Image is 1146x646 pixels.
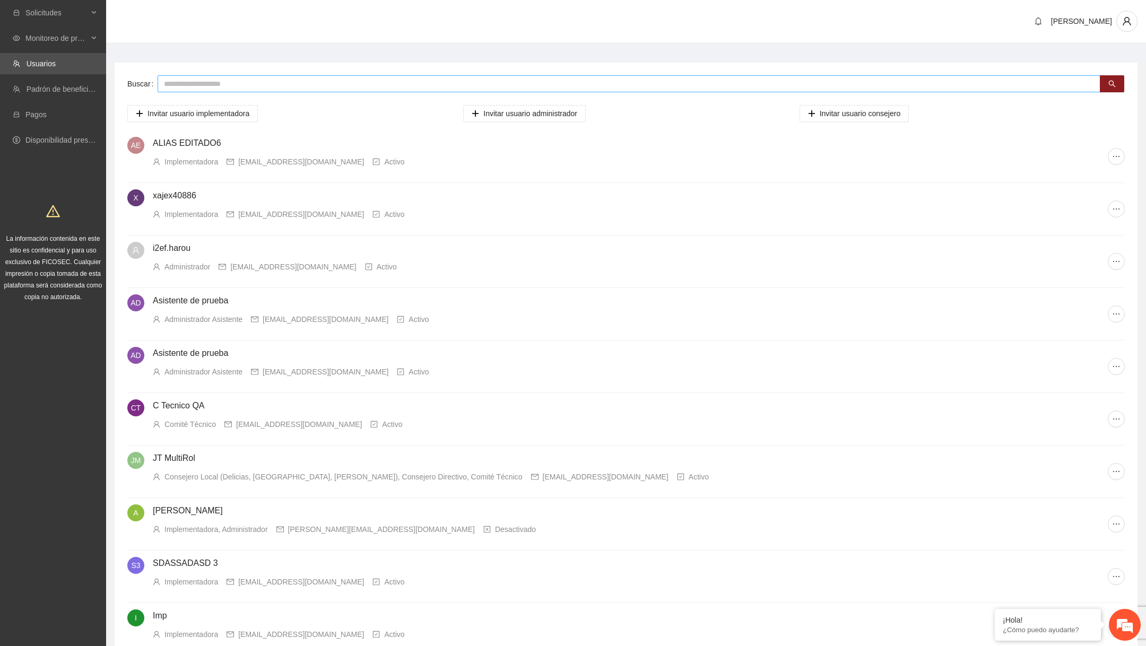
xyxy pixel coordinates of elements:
[224,421,232,428] span: mail
[1108,362,1124,371] span: ellipsis
[370,421,378,428] span: check-square
[147,108,249,119] span: Invitar usuario implementadora
[153,631,160,638] span: user
[677,473,684,481] span: check-square
[1108,80,1116,89] span: search
[1108,572,1124,581] span: ellipsis
[227,211,234,218] span: mail
[1030,13,1047,30] button: bell
[463,105,586,122] button: plusInvitar usuario administrador
[1108,625,1124,633] span: ellipsis
[384,576,404,588] div: Activo
[372,158,380,165] span: check-square
[153,158,160,165] span: user
[1108,257,1124,266] span: ellipsis
[164,471,523,483] div: Consejero Local (Delicias, [GEOGRAPHIC_DATA], [PERSON_NAME]), Consejero Directivo, Comité Técnico
[164,576,218,588] div: Implementadora
[1116,11,1138,32] button: user
[131,557,140,574] span: S3
[238,576,364,588] div: [EMAIL_ADDRESS][DOMAIN_NAME]
[153,611,167,620] a: Imp
[1108,310,1124,318] span: ellipsis
[131,452,141,469] span: JM
[164,261,210,273] div: Administrador
[543,471,668,483] div: [EMAIL_ADDRESS][DOMAIN_NAME]
[131,137,141,154] span: AE
[174,5,199,31] div: Minimizar ventana de chat en vivo
[153,421,160,428] span: user
[1051,17,1112,25] span: [PERSON_NAME]
[133,504,138,521] span: A
[164,156,218,168] div: Implementadora
[153,399,1108,412] h4: C Tecnico QA
[409,366,429,378] div: Activo
[397,368,404,376] span: check-square
[808,110,815,118] span: plus
[27,85,105,93] a: Padrón de beneficiarios
[1108,148,1125,165] button: ellipsis
[483,108,577,119] span: Invitar usuario administrador
[4,235,102,301] span: La información contenida en este sitio es confidencial y para uso exclusivo de FICOSEC. Cualquier...
[409,313,429,325] div: Activo
[153,506,223,515] a: [PERSON_NAME]
[251,368,258,376] span: mail
[153,191,196,200] a: xajex40886
[127,75,158,92] label: Buscar
[1108,411,1125,427] button: ellipsis
[1108,305,1125,322] button: ellipsis
[153,347,1108,360] h4: Asistente de prueba
[276,526,284,533] span: mail
[133,189,138,206] span: X
[1108,253,1125,270] button: ellipsis
[13,34,20,42] span: eye
[1117,16,1137,26] span: user
[382,418,402,430] div: Activo
[153,368,160,376] span: user
[372,631,380,638] span: check-square
[153,263,160,270] span: user
[164,628,218,640] div: Implementadora
[288,523,475,535] div: [PERSON_NAME][EMAIL_ADDRESS][DOMAIN_NAME]
[25,28,88,49] span: Monitoreo de proyectos
[131,347,141,364] span: AD
[13,9,20,16] span: inbox
[1108,415,1124,423] span: ellipsis
[1108,520,1124,528] span: ellipsis
[238,156,364,168] div: [EMAIL_ADDRESS][DOMAIN_NAME]
[27,59,56,68] a: Usuarios
[1108,467,1124,476] span: ellipsis
[531,473,539,481] span: mail
[495,523,536,535] div: Desactivado
[1108,152,1124,161] span: ellipsis
[365,263,372,270] span: check-square
[153,578,160,586] span: user
[25,2,88,23] span: Solicitudes
[1030,17,1046,25] span: bell
[263,313,388,325] div: [EMAIL_ADDRESS][DOMAIN_NAME]
[164,313,242,325] div: Administrador Asistente
[131,294,141,311] span: AD
[1003,626,1093,634] p: ¿Cómo puedo ayudarte?
[483,526,491,533] span: close-square
[219,263,226,270] span: mail
[153,526,160,533] span: user
[55,54,178,68] div: Chatee con nosotros ahora
[227,631,234,638] span: mail
[372,211,380,218] span: check-square
[1108,568,1125,585] button: ellipsis
[153,211,160,218] span: user
[62,142,146,249] span: Estamos en línea.
[153,473,160,481] span: user
[1108,463,1125,480] button: ellipsis
[263,366,388,378] div: [EMAIL_ADDRESS][DOMAIN_NAME]
[153,558,218,568] a: SDASSADASD 3
[135,609,137,626] span: I
[1108,358,1125,375] button: ellipsis
[164,418,216,430] div: Comité Técnico
[377,261,397,273] div: Activo
[131,399,141,416] span: CT
[164,523,268,535] div: Implementadora, Administrador
[1108,200,1125,217] button: ellipsis
[384,208,404,220] div: Activo
[1100,75,1124,92] button: search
